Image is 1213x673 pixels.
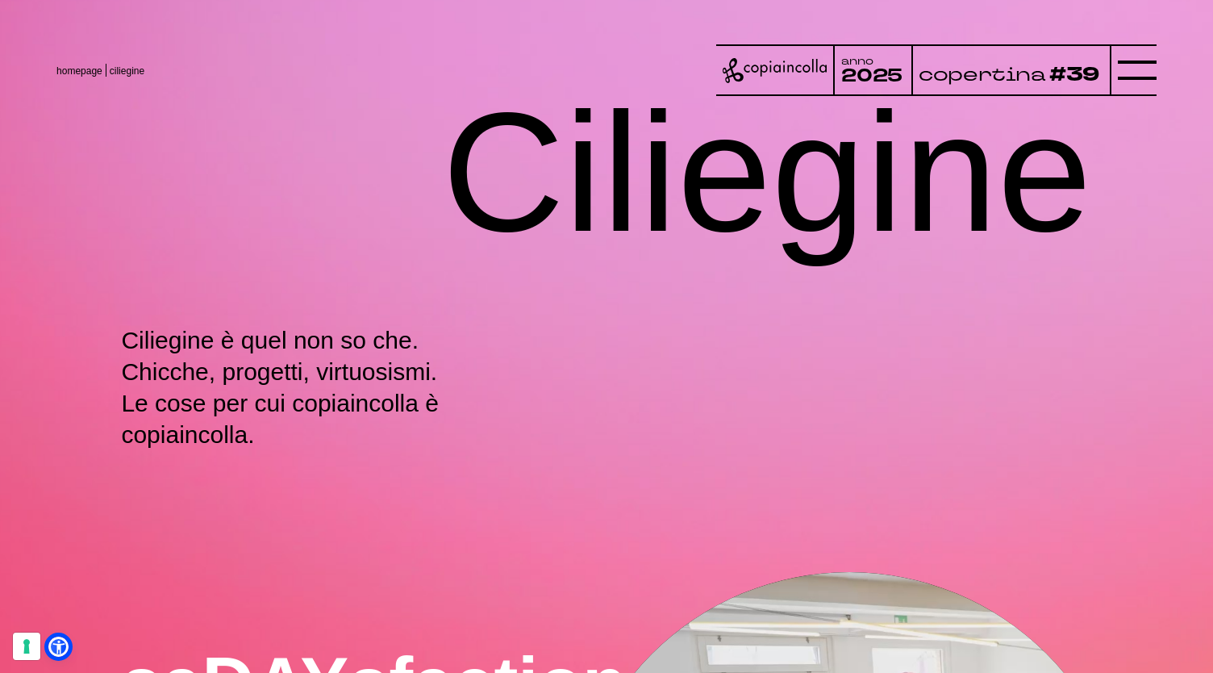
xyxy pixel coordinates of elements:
[841,55,873,69] tspan: anno
[110,65,144,77] span: ciliegine
[919,61,1048,86] tspan: copertina
[841,64,903,88] tspan: 2025
[56,65,102,77] a: homepage
[1051,61,1103,88] tspan: #39
[13,633,40,660] button: Le tue preferenze relative al consenso per le tecnologie di tracciamento
[48,637,69,657] a: Open Accessibility Menu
